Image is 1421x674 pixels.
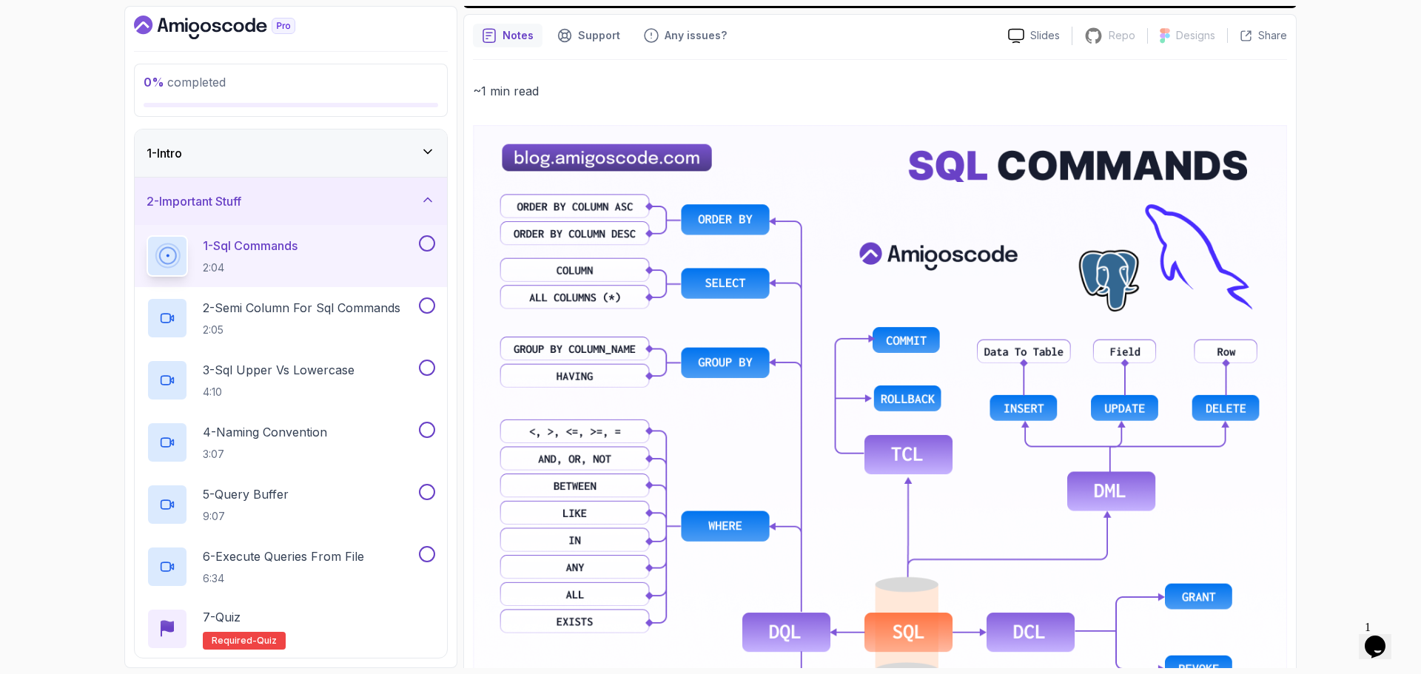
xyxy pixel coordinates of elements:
[203,608,241,626] p: 7 - Quiz
[1030,28,1060,43] p: Slides
[144,75,164,90] span: 0 %
[147,235,435,277] button: 1-Sql Commands2:04
[203,237,298,255] p: 1 - Sql Commands
[147,422,435,463] button: 4-Naming Convention3:07
[147,608,435,650] button: 7-QuizRequired-quiz
[203,485,289,503] p: 5 - Query Buffer
[203,260,298,275] p: 2:04
[578,28,620,43] p: Support
[135,129,447,177] button: 1-Intro
[134,16,329,39] a: Dashboard
[1227,28,1287,43] button: Share
[665,28,727,43] p: Any issues?
[147,192,241,210] h3: 2 - Important Stuff
[203,571,364,586] p: 6:34
[203,423,327,441] p: 4 - Naming Convention
[1176,28,1215,43] p: Designs
[147,297,435,339] button: 2-Semi Column For Sql Commands2:05
[212,635,257,647] span: Required-
[548,24,629,47] button: Support button
[203,547,364,565] p: 6 - Execute Queries From File
[203,299,400,317] p: 2 - Semi Column For Sql Commands
[473,81,1287,101] p: ~1 min read
[1258,28,1287,43] p: Share
[147,144,182,162] h3: 1 - Intro
[996,28,1072,44] a: Slides
[503,28,534,43] p: Notes
[147,484,435,525] button: 5-Query Buffer9:07
[135,178,447,225] button: 2-Important Stuff
[147,546,435,587] button: 6-Execute Queries From File6:34
[1359,615,1406,659] iframe: chat widget
[203,447,327,462] p: 3:07
[203,361,355,379] p: 3 - Sql Upper Vs Lowercase
[144,75,226,90] span: completed
[203,323,400,337] p: 2:05
[1109,28,1135,43] p: Repo
[635,24,736,47] button: Feedback button
[203,385,355,400] p: 4:10
[203,509,289,524] p: 9:07
[257,635,277,647] span: quiz
[473,24,542,47] button: notes button
[147,360,435,401] button: 3-Sql Upper Vs Lowercase4:10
